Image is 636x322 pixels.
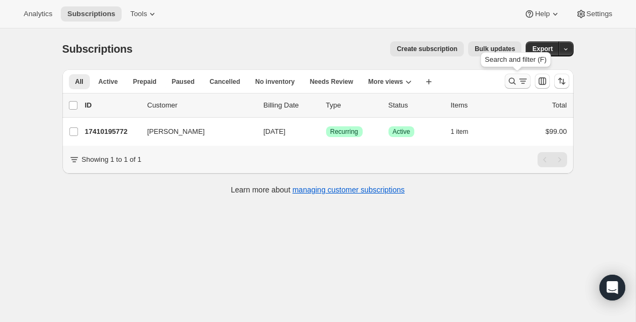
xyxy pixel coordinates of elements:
p: Total [552,100,567,111]
span: Cancelled [210,77,241,86]
span: Paused [172,77,195,86]
button: Tools [124,6,164,22]
a: managing customer subscriptions [292,185,405,194]
span: Help [535,10,549,18]
p: Status [388,100,442,111]
span: $99.00 [546,127,567,135]
button: [PERSON_NAME] [141,123,249,140]
button: Help [518,6,567,22]
div: 17410195772[PERSON_NAME][DATE]SuccessRecurringSuccessActive1 item$99.00 [85,124,567,139]
button: Export [526,41,559,56]
span: Analytics [24,10,52,18]
p: ID [85,100,139,111]
p: Customer [147,100,255,111]
div: Type [326,100,380,111]
span: Prepaid [133,77,157,86]
p: 17410195772 [85,126,139,137]
button: Subscriptions [61,6,122,22]
span: Needs Review [310,77,354,86]
button: More views [362,74,418,89]
button: Settings [569,6,619,22]
div: Items [451,100,505,111]
button: Create new view [420,74,437,89]
span: More views [368,77,403,86]
span: Recurring [330,127,358,136]
span: [PERSON_NAME] [147,126,205,137]
button: Customize table column order and visibility [535,74,550,89]
button: Analytics [17,6,59,22]
span: Subscriptions [67,10,115,18]
p: Billing Date [264,100,317,111]
span: No inventory [255,77,294,86]
span: Active [98,77,118,86]
div: Open Intercom Messenger [599,275,625,300]
button: Search and filter results [505,74,531,89]
p: Learn more about [231,184,405,195]
span: All [75,77,83,86]
span: 1 item [451,127,469,136]
span: Create subscription [397,45,457,53]
p: Showing 1 to 1 of 1 [82,154,142,165]
span: [DATE] [264,127,286,135]
div: IDCustomerBilling DateTypeStatusItemsTotal [85,100,567,111]
span: Tools [130,10,147,18]
button: Bulk updates [468,41,521,56]
span: Settings [586,10,612,18]
button: 1 item [451,124,480,139]
nav: Pagination [538,152,567,167]
button: Create subscription [390,41,464,56]
span: Export [532,45,553,53]
span: Subscriptions [62,43,133,55]
button: Sort the results [554,74,569,89]
span: Active [393,127,411,136]
span: Bulk updates [475,45,515,53]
